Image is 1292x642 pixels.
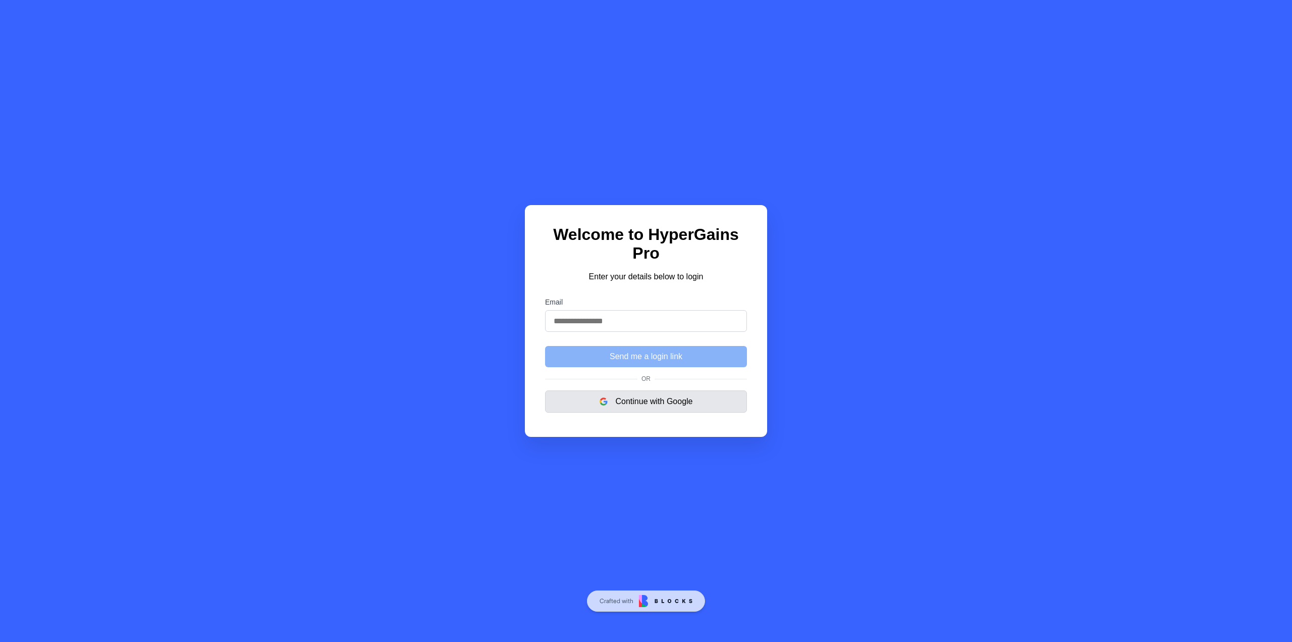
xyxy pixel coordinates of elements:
[600,597,633,605] span: Crafted with
[545,298,747,306] label: Email
[545,390,747,413] button: Continue with Google
[545,225,747,263] h1: Welcome to HyperGains Pro
[545,271,747,283] p: Enter your details below to login
[637,375,655,382] span: Or
[587,590,705,612] a: Crafted with
[545,346,747,367] button: Send me a login link
[639,595,692,607] img: Blocks
[600,398,608,406] img: google logo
